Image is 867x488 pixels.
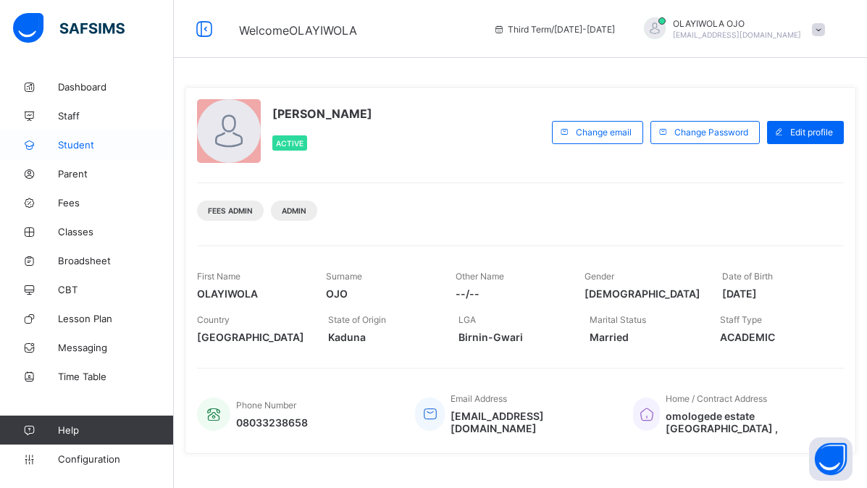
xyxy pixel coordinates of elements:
[208,206,253,215] span: Fees Admin
[58,197,174,209] span: Fees
[58,110,174,122] span: Staff
[720,331,829,343] span: ACADEMIC
[720,314,762,325] span: Staff Type
[197,271,240,282] span: First Name
[197,314,230,325] span: Country
[666,410,829,434] span: omologede estate [GEOGRAPHIC_DATA] ,
[673,30,801,39] span: [EMAIL_ADDRESS][DOMAIN_NAME]
[58,168,174,180] span: Parent
[666,393,767,404] span: Home / Contract Address
[328,331,437,343] span: Kaduna
[236,416,308,429] span: 08033238658
[722,271,773,282] span: Date of Birth
[58,342,174,353] span: Messaging
[239,23,357,38] span: Welcome OLAYIWOLA
[58,371,174,382] span: Time Table
[809,437,853,481] button: Open asap
[326,271,362,282] span: Surname
[272,106,372,121] span: [PERSON_NAME]
[58,255,174,266] span: Broadsheet
[58,81,174,93] span: Dashboard
[590,331,699,343] span: Married
[197,287,304,300] span: OLAYIWOLA
[456,271,504,282] span: Other Name
[590,314,646,325] span: Marital Status
[58,226,174,237] span: Classes
[458,331,568,343] span: Birnin-Gwari
[197,331,306,343] span: [GEOGRAPHIC_DATA]
[674,127,748,138] span: Change Password
[58,313,174,324] span: Lesson Plan
[276,139,303,148] span: Active
[326,287,433,300] span: OJO
[282,206,306,215] span: Admin
[456,287,563,300] span: --/--
[722,287,829,300] span: [DATE]
[576,127,632,138] span: Change email
[13,13,125,43] img: safsims
[328,314,386,325] span: State of Origin
[58,139,174,151] span: Student
[673,18,801,29] span: OLAYIWOLA OJO
[458,314,476,325] span: LGA
[493,24,615,35] span: session/term information
[790,127,833,138] span: Edit profile
[236,400,296,411] span: Phone Number
[58,453,173,465] span: Configuration
[451,393,507,404] span: Email Address
[58,284,174,295] span: CBT
[629,17,832,41] div: OLAYIWOLAOJO
[58,424,173,436] span: Help
[451,410,611,434] span: [EMAIL_ADDRESS][DOMAIN_NAME]
[585,287,700,300] span: [DEMOGRAPHIC_DATA]
[585,271,614,282] span: Gender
